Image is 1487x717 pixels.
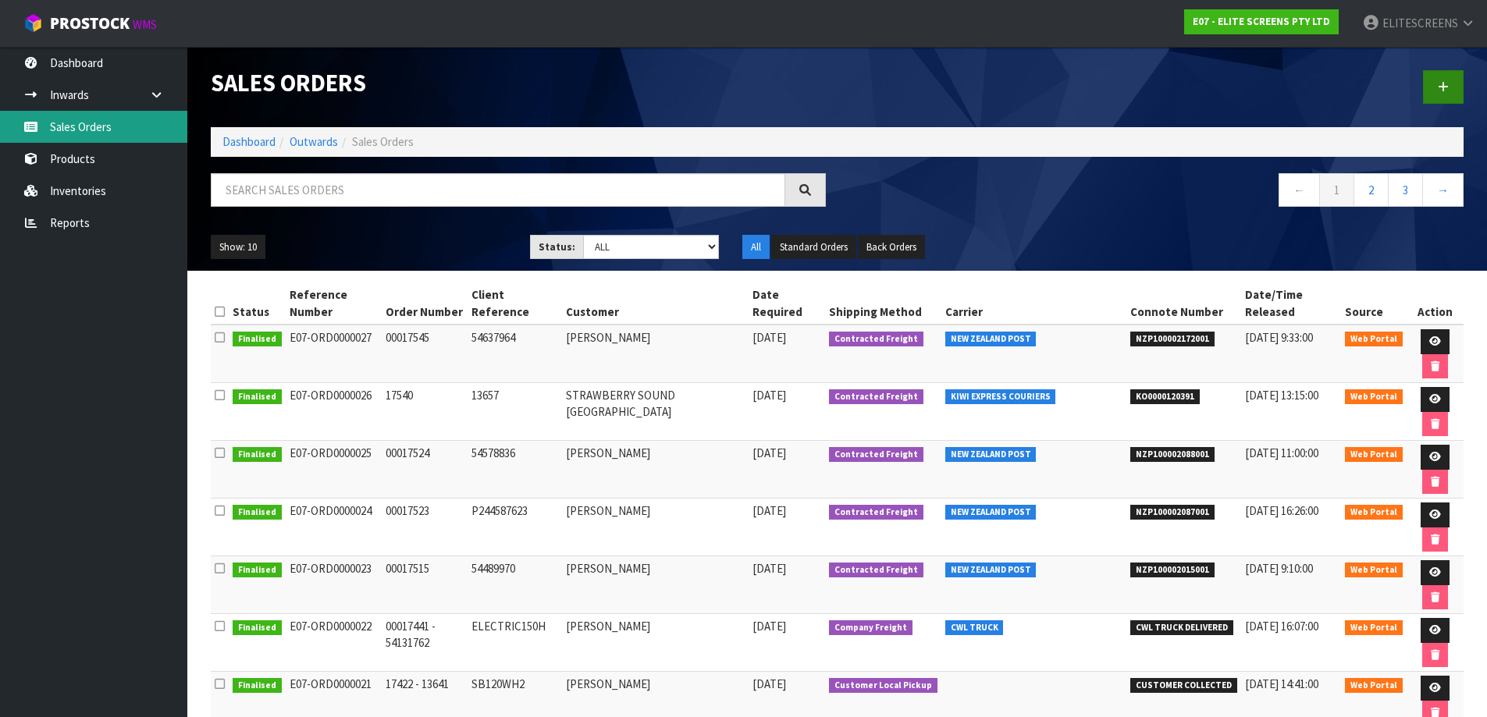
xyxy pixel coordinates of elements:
span: Contracted Freight [829,447,923,463]
th: Shipping Method [825,282,941,325]
th: Customer [562,282,749,325]
span: [DATE] 9:10:00 [1245,561,1313,576]
span: Web Portal [1345,563,1403,578]
td: E07-ORD0000025 [286,441,382,499]
span: Contracted Freight [829,332,923,347]
span: Finalised [233,332,282,347]
th: Client Reference [468,282,562,325]
td: 54637964 [468,325,562,383]
span: NZP100002088001 [1130,447,1215,463]
td: [PERSON_NAME] [562,441,749,499]
td: [PERSON_NAME] [562,614,749,672]
span: Web Portal [1345,505,1403,520]
span: Customer Local Pickup [829,678,937,694]
button: Standard Orders [771,235,856,260]
th: Date/Time Released [1241,282,1341,325]
span: CWL TRUCK [945,620,1004,636]
span: Contracted Freight [829,563,923,578]
button: All [742,235,770,260]
span: [DATE] 14:41:00 [1245,676,1318,691]
span: [DATE] [752,388,786,403]
span: Finalised [233,505,282,520]
td: 54578836 [468,441,562,499]
span: CWL TRUCK DELIVERED [1130,620,1233,636]
a: 2 [1354,173,1389,207]
span: [DATE] 16:07:00 [1245,619,1318,634]
span: NEW ZEALAND POST [945,447,1037,463]
span: [DATE] [752,561,786,576]
td: 00017441 - 54131762 [382,614,468,672]
small: WMS [133,17,157,32]
td: [PERSON_NAME] [562,499,749,556]
span: Web Portal [1345,332,1403,347]
span: ProStock [50,13,130,34]
strong: E07 - ELITE SCREENS PTY LTD [1193,15,1330,28]
a: Dashboard [222,134,276,149]
span: [DATE] [752,330,786,345]
span: [DATE] 16:26:00 [1245,503,1318,518]
span: [DATE] [752,676,786,691]
span: CUSTOMER COLLECTED [1130,678,1237,694]
td: E07-ORD0000024 [286,499,382,556]
a: → [1422,173,1464,207]
th: Action [1407,282,1464,325]
span: Finalised [233,447,282,463]
td: E07-ORD0000022 [286,614,382,672]
a: 3 [1388,173,1423,207]
td: 00017545 [382,325,468,383]
td: 00017515 [382,556,468,614]
span: [DATE] [752,503,786,518]
span: NEW ZEALAND POST [945,332,1037,347]
td: 13657 [468,383,562,441]
span: Web Portal [1345,678,1403,694]
img: cube-alt.png [23,13,43,33]
span: NEW ZEALAND POST [945,505,1037,520]
td: STRAWBERRY SOUND [GEOGRAPHIC_DATA] [562,383,749,441]
td: [PERSON_NAME] [562,325,749,383]
span: NZP100002087001 [1130,505,1215,520]
td: E07-ORD0000026 [286,383,382,441]
span: NEW ZEALAND POST [945,563,1037,578]
input: Search sales orders [211,173,785,207]
th: Reference Number [286,282,382,325]
span: [DATE] 13:15:00 [1245,388,1318,403]
nav: Page navigation [849,173,1464,211]
td: 54489970 [468,556,562,614]
span: Company Freight [829,620,912,636]
a: 1 [1319,173,1354,207]
span: Finalised [233,678,282,694]
td: ELECTRIC150H [468,614,562,672]
span: NZP100002172001 [1130,332,1215,347]
span: Finalised [233,563,282,578]
th: Status [229,282,286,325]
th: Carrier [941,282,1127,325]
span: Web Portal [1345,620,1403,636]
span: Contracted Freight [829,389,923,405]
span: Contracted Freight [829,505,923,520]
span: [DATE] [752,445,786,460]
span: KO0000120391 [1130,389,1200,405]
a: ← [1279,173,1320,207]
a: Outwards [290,134,338,149]
strong: Status: [539,240,575,254]
th: Date Required [749,282,825,325]
span: Finalised [233,620,282,636]
span: Web Portal [1345,447,1403,463]
h1: Sales Orders [211,70,826,96]
td: E07-ORD0000027 [286,325,382,383]
span: Sales Orders [352,134,414,149]
span: [DATE] 9:33:00 [1245,330,1313,345]
button: Back Orders [858,235,925,260]
span: Web Portal [1345,389,1403,405]
span: ELITESCREENS [1382,16,1458,30]
span: KIWI EXPRESS COURIERS [945,389,1056,405]
th: Connote Number [1126,282,1241,325]
th: Source [1341,282,1407,325]
td: [PERSON_NAME] [562,556,749,614]
button: Show: 10 [211,235,265,260]
span: Finalised [233,389,282,405]
span: NZP100002015001 [1130,563,1215,578]
span: [DATE] 11:00:00 [1245,445,1318,460]
span: [DATE] [752,619,786,634]
td: 00017523 [382,499,468,556]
